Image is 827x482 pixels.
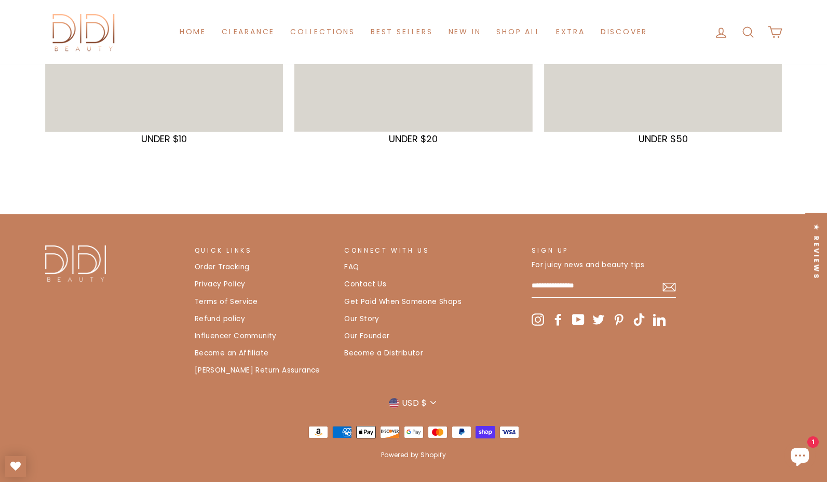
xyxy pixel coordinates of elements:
a: Become a Distributor [344,346,423,361]
a: New in [441,22,489,42]
a: Best Sellers [363,22,441,42]
a: Contact Us [344,277,386,292]
button: USD $ [386,395,441,410]
img: Didi Beauty Co. [45,10,123,53]
a: [PERSON_NAME] Return Assurance [195,363,320,378]
a: FAQ [344,259,359,275]
span: UNDER $20 [389,132,438,145]
a: Our Story [344,311,379,327]
a: Order Tracking [195,259,250,275]
a: Influencer Community [195,328,277,344]
a: Terms of Service [195,294,257,310]
a: Collections [282,22,363,42]
inbox-online-store-chat: Shopify online store chat [781,440,819,474]
img: Didi Beauty Co. [45,245,106,282]
a: Become an Affiliate [195,346,269,361]
span: UNDER $50 [639,132,688,145]
a: Our Founder [344,328,389,344]
p: CONNECT WITH US [344,245,520,255]
a: Extra [548,22,593,42]
a: Shop All [489,22,548,42]
a: Clearance [214,22,282,42]
a: Home [172,22,214,42]
a: Discover [593,22,655,42]
span: UNDER $10 [141,132,187,145]
p: Sign up [532,245,676,255]
ul: Primary [172,22,655,42]
a: Get Paid When Someone Shops [344,294,462,310]
a: Refund policy [195,311,245,327]
p: Quick Links [195,245,333,255]
a: My Wishlist [5,456,26,477]
div: Click to open Judge.me floating reviews tab [805,213,827,291]
button: Subscribe [662,280,676,293]
a: Powered by Shopify [381,450,446,459]
span: USD $ [402,396,427,410]
a: Privacy Policy [195,277,246,292]
p: For juicy news and beauty tips [532,259,676,271]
